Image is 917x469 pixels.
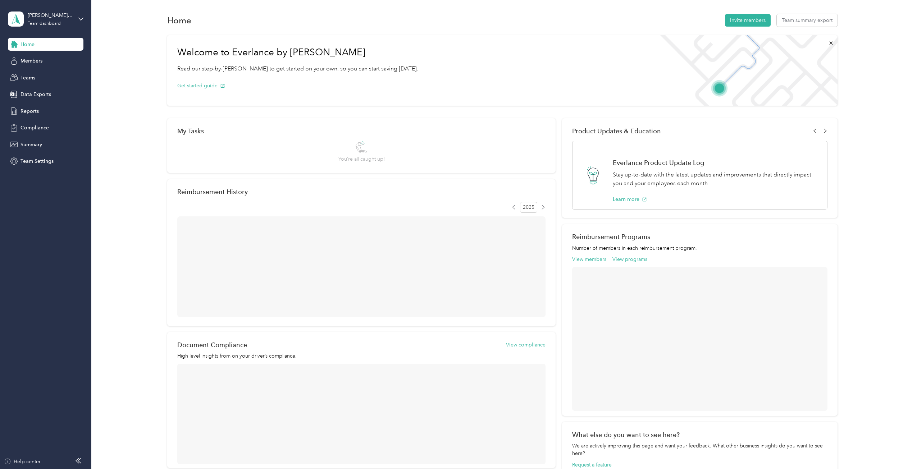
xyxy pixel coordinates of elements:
div: We are actively improving this page and want your feedback. What other business insights do you w... [572,442,827,457]
span: Home [20,41,35,48]
p: Stay up-to-date with the latest updates and improvements that directly impact you and your employ... [613,170,820,188]
h1: Home [167,17,191,24]
span: You’re all caught up! [338,155,385,163]
span: Teams [20,74,35,82]
p: Read our step-by-[PERSON_NAME] to get started on your own, so you can start saving [DATE]. [177,64,418,73]
span: Team Settings [20,157,54,165]
span: Summary [20,141,42,148]
p: High level insights from on your driver’s compliance. [177,352,546,360]
div: Team dashboard [28,22,61,26]
span: Product Updates & Education [572,127,661,135]
div: My Tasks [177,127,546,135]
button: Team summary export [777,14,838,27]
h2: Reimbursement Programs [572,233,827,240]
span: Reports [20,107,39,115]
img: Welcome to everlance [653,35,838,106]
button: View programs [612,256,647,263]
button: Learn more [613,196,647,203]
iframe: Everlance-gr Chat Button Frame [877,429,917,469]
h1: Welcome to Everlance by [PERSON_NAME] [177,47,418,58]
h1: Everlance Product Update Log [613,159,820,166]
h2: Document Compliance [177,341,247,349]
span: Compliance [20,124,49,132]
span: 2025 [520,202,537,213]
button: Help center [4,458,41,465]
button: View members [572,256,606,263]
span: Data Exports [20,91,51,98]
button: Invite members [725,14,771,27]
div: [PERSON_NAME][DOMAIN_NAME][EMAIL_ADDRESS][PERSON_NAME][DOMAIN_NAME] [28,12,73,19]
button: Get started guide [177,82,225,89]
button: View compliance [506,341,546,349]
span: Members [20,57,42,65]
button: Request a feature [572,461,612,469]
p: Number of members in each reimbursement program. [572,244,827,252]
h2: Reimbursement History [177,188,248,196]
div: What else do you want to see here? [572,431,827,438]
